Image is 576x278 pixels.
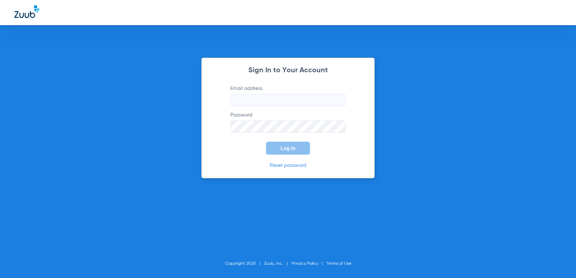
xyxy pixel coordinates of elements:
[292,261,318,266] a: Privacy Policy
[230,111,346,133] label: Password
[225,260,264,267] li: Copyright 2025
[220,67,356,74] h2: Sign In to Your Account
[230,120,346,133] input: Password
[270,163,306,168] a: Reset password
[230,85,346,106] label: Email address
[264,260,292,267] li: Zuub, Inc.
[266,142,310,155] button: Log In
[230,94,346,106] input: Email address
[14,5,39,18] img: Zuub Logo
[280,145,296,151] span: Log In
[327,261,351,266] a: Terms of Use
